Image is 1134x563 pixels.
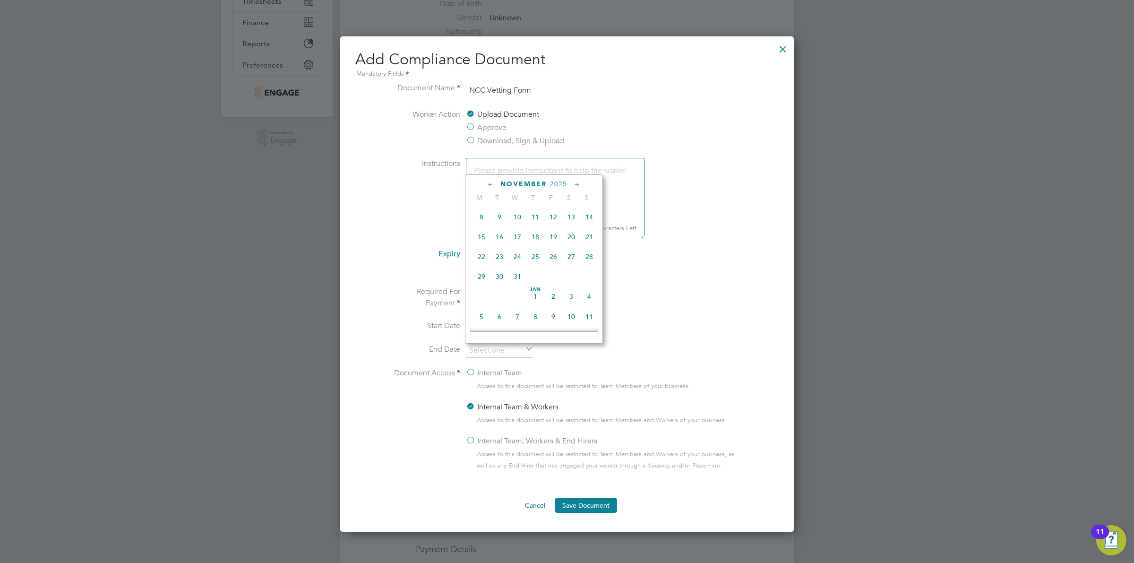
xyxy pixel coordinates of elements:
[562,308,580,326] span: 10
[355,69,779,79] div: Mandatory Fields
[466,401,558,413] label: Internal Team & Workers
[1096,525,1126,555] button: Open Resource Center, 11 new notifications
[490,208,508,226] span: 9
[490,228,508,246] span: 16
[555,498,617,513] button: Save Document
[488,193,506,202] span: T
[389,158,460,236] label: Instructions
[580,287,598,305] span: 4
[580,228,598,246] span: 21
[550,180,567,188] span: 2025
[472,208,490,226] span: 8
[542,193,560,202] span: F
[562,287,580,305] span: 3
[526,287,544,292] span: Jan
[466,344,533,358] input: Select one
[544,248,562,266] span: 26
[438,249,460,259] span: Expiry
[562,208,580,226] span: 13
[517,498,553,513] button: Cancel
[466,109,539,120] label: Upload Document
[466,367,522,379] label: Internal Team
[544,228,562,246] span: 19
[578,193,596,202] span: S
[472,228,490,246] span: 15
[508,308,526,326] span: 7
[526,287,544,305] span: 1
[389,286,460,309] label: Required For Payment
[508,228,526,246] span: 17
[389,367,460,479] label: Document Access
[526,228,544,246] span: 18
[526,248,544,266] span: 25
[490,248,508,266] span: 23
[389,320,460,332] label: Start Date
[355,50,779,80] h2: Add Compliance Document
[466,135,564,147] label: Download, Sign & Upload
[472,248,490,266] span: 22
[506,193,524,202] span: W
[470,193,488,202] span: M
[466,435,597,447] label: Internal Team, Workers & End Hirers
[477,415,727,426] span: Access to this document will be restricted to Team Members and Workers of your business.
[508,208,526,226] span: 10
[389,109,460,147] label: Worker Action
[500,180,547,188] span: November
[466,122,507,133] label: Approve
[477,381,690,392] span: Access to this document will be restricted to Team Members of your business.
[472,308,490,326] span: 5
[389,82,460,97] label: Document Name
[544,208,562,226] span: 12
[526,208,544,226] span: 11
[560,193,578,202] span: S
[580,208,598,226] span: 14
[544,287,562,305] span: 2
[472,268,490,286] span: 29
[389,344,460,356] label: End Date
[580,308,598,326] span: 11
[544,308,562,326] span: 9
[508,268,526,286] span: 31
[1096,532,1104,544] div: 11
[562,228,580,246] span: 20
[477,449,745,471] span: Access to this document will be restricted to Team Members and Workers of your business, as well ...
[580,248,598,266] span: 28
[526,308,544,326] span: 8
[490,308,508,326] span: 6
[490,268,508,286] span: 30
[562,248,580,266] span: 27
[524,193,542,202] span: T
[508,248,526,266] span: 24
